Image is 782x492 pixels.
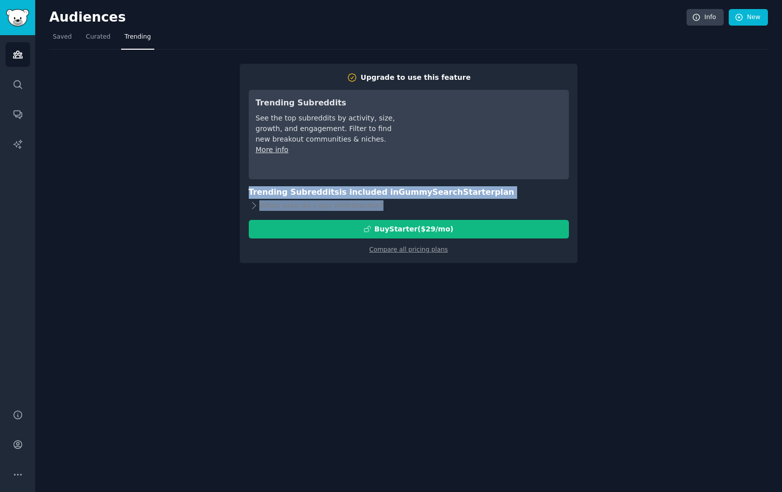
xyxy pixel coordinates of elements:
iframe: YouTube video player [411,97,562,172]
a: Curated [82,29,114,50]
a: Compare all pricing plans [369,246,448,253]
a: Saved [49,29,75,50]
button: BuyStarter($29/mo) [249,220,569,238]
div: Upgrade to use this feature [361,72,471,83]
div: Buy Starter ($ 29 /mo ) [374,224,453,234]
span: Saved [53,33,72,42]
a: Trending [121,29,154,50]
div: See the top subreddits by activity, size, growth, and engagement. Filter to find new breakout com... [256,113,397,145]
span: Trending [125,33,151,42]
a: Info [687,9,724,26]
h3: Trending Subreddits is included in plan [249,186,569,199]
a: New [729,9,768,26]
span: GummySearch Starter [399,187,495,197]
div: What else do I get with Starter ? [249,199,569,213]
span: Curated [86,33,111,42]
h3: Trending Subreddits [256,97,397,109]
img: GummySearch logo [6,9,29,27]
a: More info [256,146,288,154]
h2: Audiences [49,10,687,26]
